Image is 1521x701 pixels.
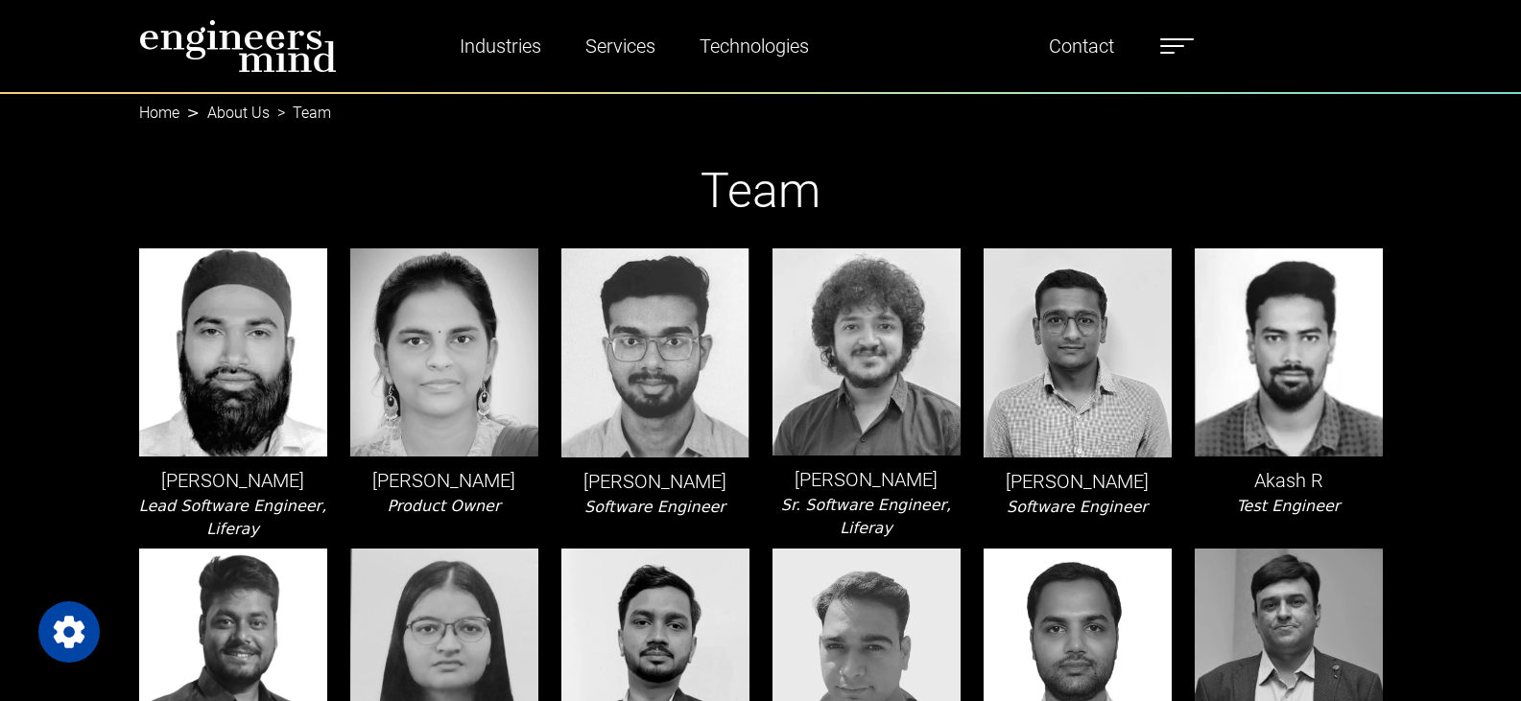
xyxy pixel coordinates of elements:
[139,497,326,538] i: Lead Software Engineer, Liferay
[139,19,337,73] img: logo
[772,248,961,456] img: leader-img
[1237,497,1341,515] i: Test Engineer
[1007,498,1148,516] i: Software Engineer
[139,162,1383,220] h1: Team
[772,465,961,494] p: [PERSON_NAME]
[350,466,538,495] p: [PERSON_NAME]
[1195,248,1383,456] img: leader-img
[984,248,1172,457] img: leader-img
[578,24,663,68] a: Services
[139,92,1383,115] nav: breadcrumb
[561,248,749,456] img: leader-img
[350,248,538,456] img: leader-img
[452,24,549,68] a: Industries
[584,498,725,516] i: Software Engineer
[207,104,270,122] a: About Us
[561,467,749,496] p: [PERSON_NAME]
[387,497,500,515] i: Product Owner
[139,248,327,456] img: leader-img
[781,496,951,537] i: Sr. Software Engineer, Liferay
[270,102,331,125] li: Team
[139,104,179,122] a: Home
[692,24,817,68] a: Technologies
[984,467,1172,496] p: [PERSON_NAME]
[139,466,327,495] p: [PERSON_NAME]
[1041,24,1122,68] a: Contact
[1195,466,1383,495] p: Akash R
